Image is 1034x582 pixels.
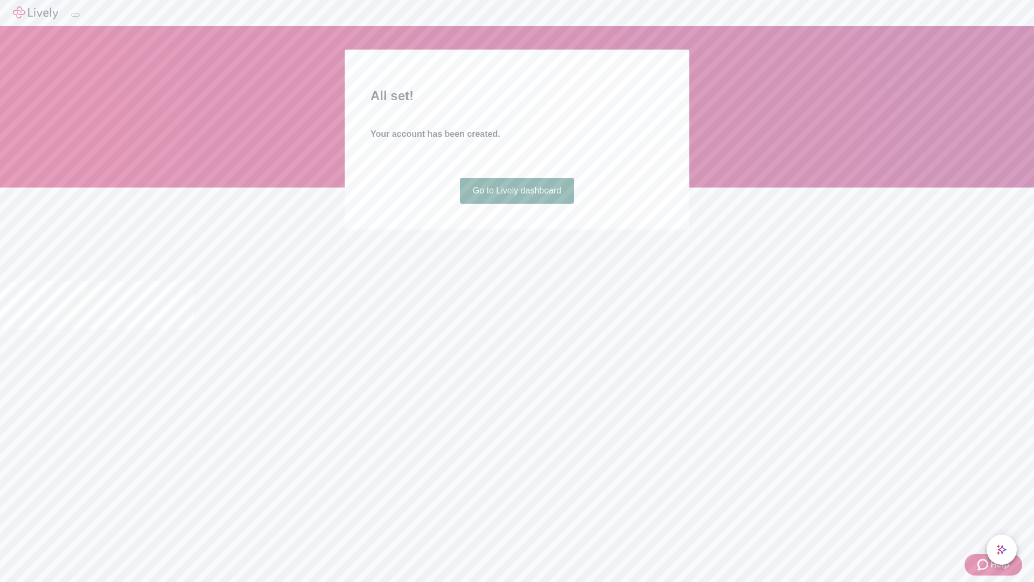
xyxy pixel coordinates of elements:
[996,544,1007,555] svg: Lively AI Assistant
[371,128,663,141] h4: Your account has been created.
[13,6,58,19] img: Lively
[987,535,1017,565] button: chat
[965,554,1022,576] button: Zendesk support iconHelp
[371,86,663,106] h2: All set!
[460,178,575,204] a: Go to Lively dashboard
[71,13,80,17] button: Log out
[977,558,990,571] svg: Zendesk support icon
[990,558,1009,571] span: Help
